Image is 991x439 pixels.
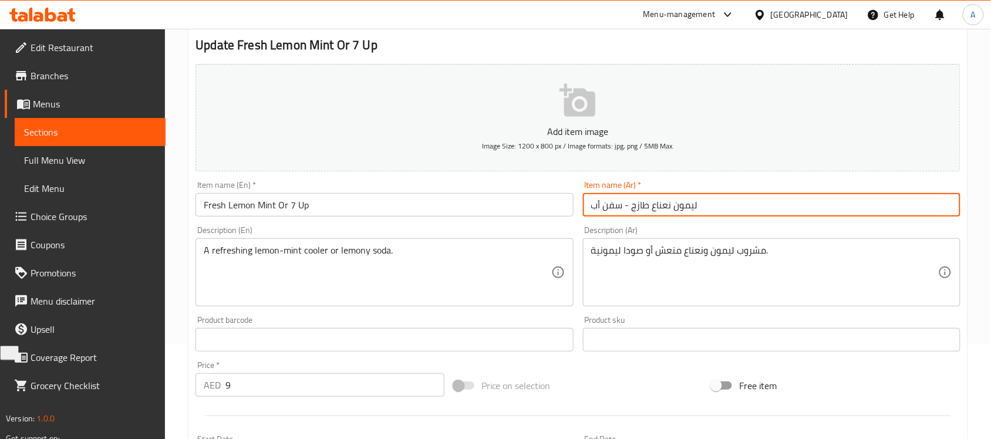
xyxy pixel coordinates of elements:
[31,379,156,393] span: Grocery Checklist
[643,8,716,22] div: Menu-management
[6,411,35,426] span: Version:
[771,8,848,21] div: [GEOGRAPHIC_DATA]
[204,378,221,392] p: AED
[36,411,55,426] span: 1.0.0
[31,350,156,364] span: Coverage Report
[739,379,777,393] span: Free item
[971,8,976,21] span: A
[481,379,551,393] span: Price on selection
[5,372,166,400] a: Grocery Checklist
[225,373,444,397] input: Please enter price
[5,343,166,372] a: Coverage Report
